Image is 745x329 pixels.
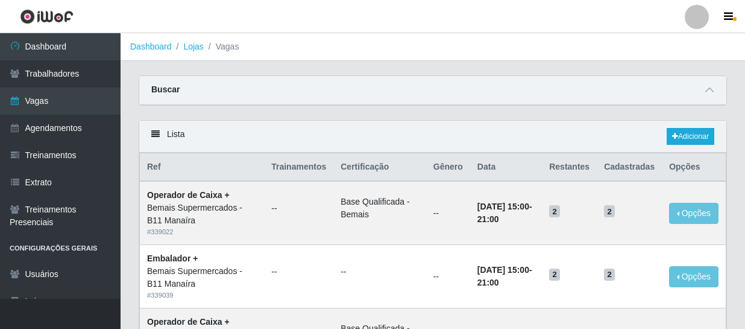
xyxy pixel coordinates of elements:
ul: -- [341,266,419,278]
strong: Operador de Caixa + [147,317,230,327]
strong: Embalador + [147,254,198,263]
div: Bemais Supermercados - B11 Manaíra [147,265,257,290]
time: [DATE] 15:00 [477,265,529,275]
time: 21:00 [477,278,499,287]
time: 21:00 [477,214,499,224]
li: Base Qualificada - Bemais [341,196,419,221]
strong: Operador de Caixa + [147,190,230,200]
span: 2 [549,205,560,217]
th: Certificação [333,153,426,182]
button: Opções [669,203,718,224]
div: Lista [139,121,726,153]
div: Bemais Supermercados - B11 Manaíra [147,202,257,227]
th: Gênero [426,153,470,182]
span: 2 [604,205,615,217]
a: Dashboard [130,42,172,51]
a: Adicionar [667,128,714,145]
img: CoreUI Logo [20,9,74,24]
nav: breadcrumb [121,33,745,61]
a: Lojas [183,42,203,51]
div: # 339022 [147,227,257,237]
ul: -- [271,202,326,215]
span: 2 [604,269,615,281]
td: -- [426,181,470,244]
button: Opções [669,266,718,287]
th: Ref [140,153,265,182]
div: # 339039 [147,290,257,301]
th: Trainamentos [264,153,333,182]
td: -- [426,245,470,308]
ul: -- [271,266,326,278]
th: Opções [662,153,726,182]
strong: Buscar [151,85,180,94]
li: Vagas [204,40,239,53]
strong: - [477,202,532,224]
strong: - [477,265,532,287]
time: [DATE] 15:00 [477,202,529,211]
span: 2 [549,269,560,281]
th: Data [470,153,542,182]
th: Cadastradas [597,153,662,182]
th: Restantes [542,153,597,182]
